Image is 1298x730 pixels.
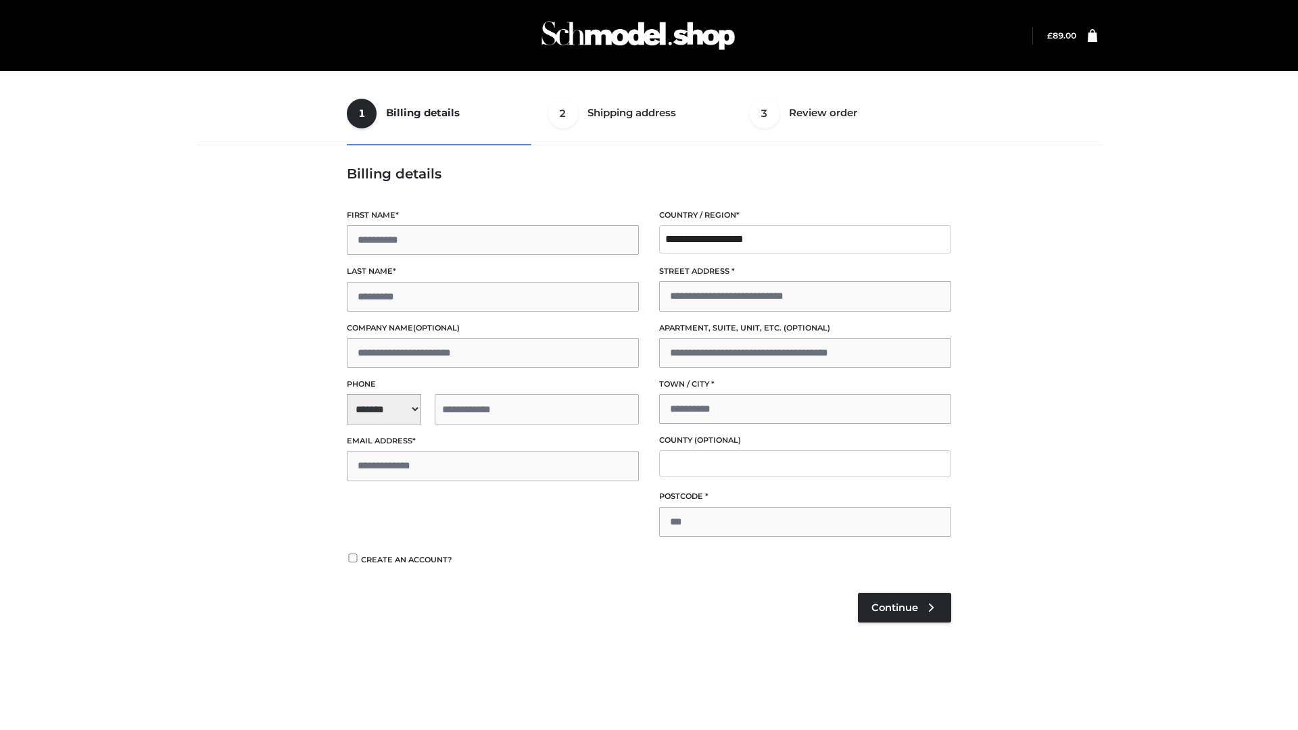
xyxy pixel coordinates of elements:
[1047,30,1076,41] a: £89.00
[659,265,951,278] label: Street address
[347,322,639,335] label: Company name
[659,434,951,447] label: County
[1047,30,1076,41] bdi: 89.00
[361,555,452,564] span: Create an account?
[347,209,639,222] label: First name
[858,593,951,623] a: Continue
[659,322,951,335] label: Apartment, suite, unit, etc.
[537,9,740,62] img: Schmodel Admin 964
[659,378,951,391] label: Town / City
[347,554,359,562] input: Create an account?
[413,323,460,333] span: (optional)
[347,435,639,447] label: Email address
[659,490,951,503] label: Postcode
[347,265,639,278] label: Last name
[871,602,918,614] span: Continue
[347,166,951,182] h3: Billing details
[1047,30,1053,41] span: £
[694,435,741,445] span: (optional)
[784,323,830,333] span: (optional)
[347,378,639,391] label: Phone
[659,209,951,222] label: Country / Region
